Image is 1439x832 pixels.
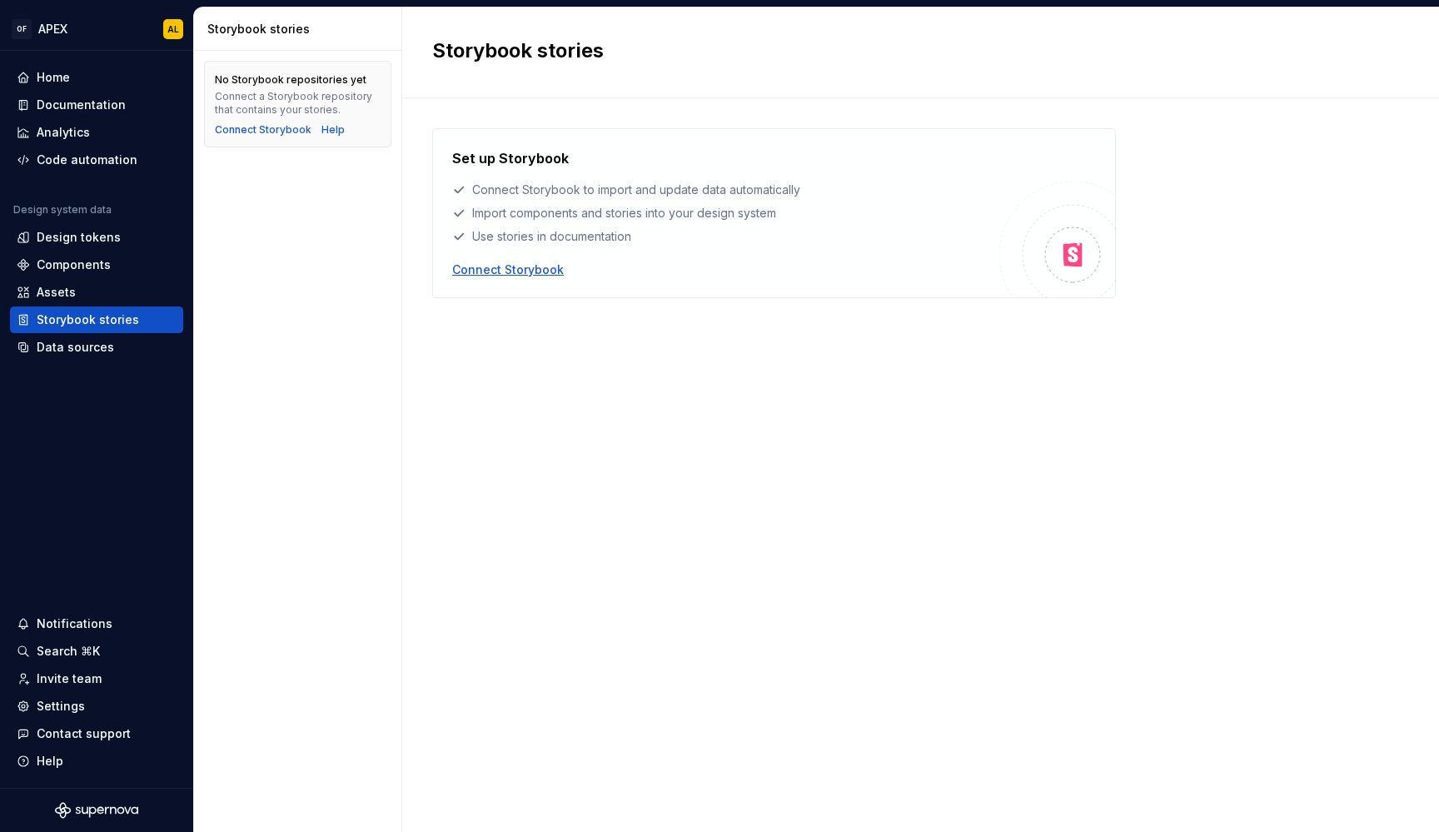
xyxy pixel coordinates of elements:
div: Design system data [13,203,112,217]
div: Storybook stories [37,311,139,328]
div: Help [37,753,63,770]
div: Design tokens [37,229,121,246]
a: Help [321,123,345,137]
div: Notifications [37,615,112,632]
button: Notifications [10,610,183,637]
div: No Storybook repositories yet [215,73,366,87]
div: Connect Storybook to import and update data automatically [452,182,999,198]
div: Use stories in documentation [452,228,999,245]
a: Settings [10,693,183,720]
a: Analytics [10,119,183,146]
button: Contact support [10,720,183,747]
div: Data sources [37,339,114,356]
div: OF [12,19,32,39]
div: Components [37,257,111,273]
div: APEX [38,21,67,37]
button: Help [10,748,183,775]
h4: Set up Storybook [452,148,569,168]
button: Connect Storybook [215,123,311,137]
div: Connect a Storybook repository that contains your stories. [215,90,381,117]
div: Import components and stories into your design system [452,205,999,222]
a: Invite team [10,665,183,692]
div: Invite team [37,670,102,687]
div: Documentation [37,97,126,113]
div: Assets [37,284,76,301]
svg: Supernova Logo [55,802,138,819]
button: OFAPEXAL [3,11,190,47]
a: Design tokens [10,224,183,251]
a: Documentation [10,92,183,118]
button: Connect Storybook [452,262,564,278]
div: AL [167,22,179,36]
div: Contact support [37,725,131,742]
a: Data sources [10,334,183,361]
div: Settings [37,698,85,715]
a: Home [10,64,183,91]
button: Search ⌘K [10,638,183,665]
div: Analytics [37,124,90,141]
div: Home [37,69,70,86]
a: Assets [10,279,183,306]
div: Storybook stories [207,21,395,37]
div: Code automation [37,152,137,168]
a: Storybook stories [10,306,183,333]
a: Code automation [10,147,183,173]
div: Search ⌘K [37,643,100,660]
a: Components [10,252,183,278]
h2: Storybook stories [432,37,1389,64]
